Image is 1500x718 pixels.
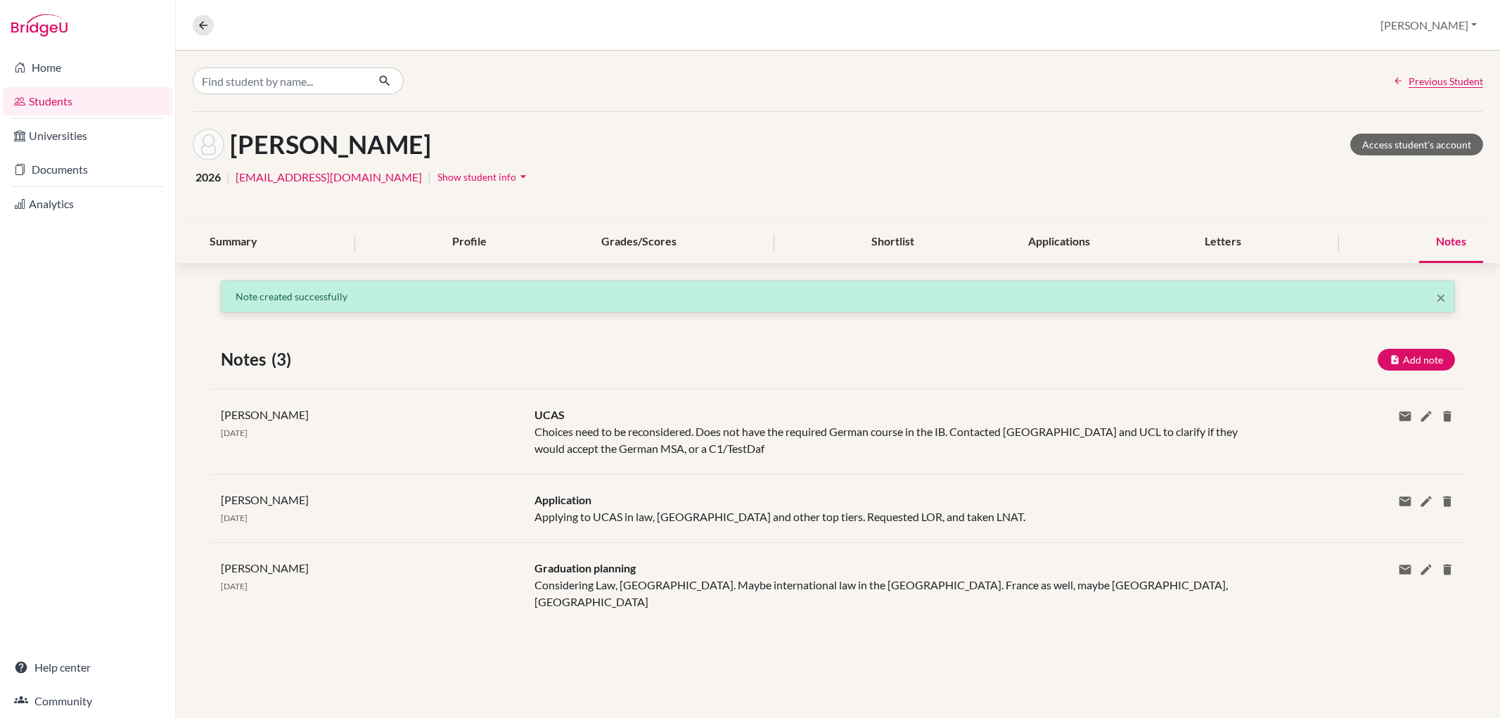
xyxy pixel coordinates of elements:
span: Notes [221,347,271,372]
span: [PERSON_NAME] [221,561,309,575]
img: Anna Ziems's avatar [193,129,224,160]
span: [PERSON_NAME] [221,493,309,506]
span: | [226,169,230,186]
i: arrow_drop_down [516,169,530,184]
a: Previous Student [1393,74,1483,89]
span: | [428,169,431,186]
span: Previous Student [1409,74,1483,89]
a: Home [3,53,172,82]
span: Application [534,493,591,506]
button: Add note [1378,349,1455,371]
span: Graduation planning [534,561,636,575]
button: Close [1436,289,1446,306]
div: Choices need to be reconsidered. Does not have the required German course in the IB. Contacted [G... [524,406,1256,457]
span: [DATE] [221,513,248,523]
a: Analytics [3,190,172,218]
div: Shortlist [854,222,931,263]
div: Profile [435,222,504,263]
a: Access student's account [1350,134,1483,155]
span: UCAS [534,408,565,421]
span: (3) [271,347,297,372]
span: 2026 [195,169,221,186]
span: [DATE] [221,428,248,438]
a: Universities [3,122,172,150]
a: Help center [3,653,172,681]
a: [EMAIL_ADDRESS][DOMAIN_NAME] [236,169,422,186]
div: Summary [193,222,274,263]
p: Note created successfully [236,289,1440,304]
button: Show student infoarrow_drop_down [437,166,531,188]
input: Find student by name... [193,68,367,94]
a: Community [3,687,172,715]
img: Bridge-U [11,14,68,37]
span: × [1436,287,1446,307]
span: Show student info [437,171,516,183]
a: Documents [3,155,172,184]
div: Considering Law, [GEOGRAPHIC_DATA]. Maybe international law in the [GEOGRAPHIC_DATA]. France as w... [524,560,1256,610]
span: [DATE] [221,581,248,591]
div: Notes [1419,222,1483,263]
span: [PERSON_NAME] [221,408,309,421]
button: [PERSON_NAME] [1374,12,1483,39]
div: Letters [1188,222,1258,263]
div: Applications [1011,222,1107,263]
h1: [PERSON_NAME] [230,129,431,160]
a: Students [3,87,172,115]
div: Grades/Scores [584,222,693,263]
div: Applying to UCAS in law, [GEOGRAPHIC_DATA] and other top tiers. Requested LOR, and taken LNAT. [524,492,1256,525]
